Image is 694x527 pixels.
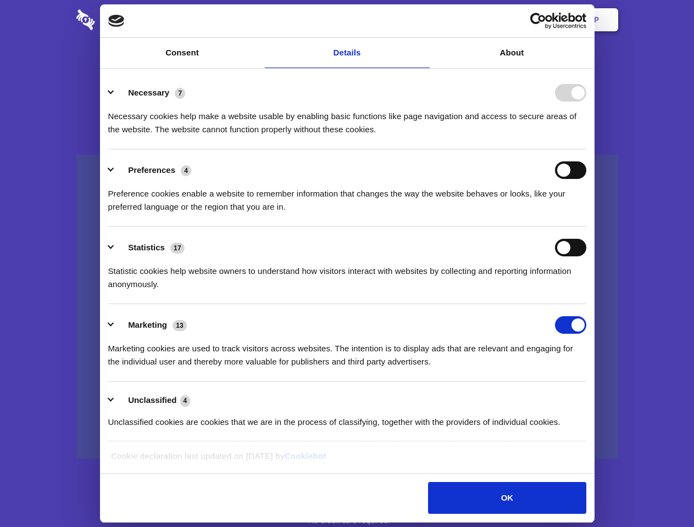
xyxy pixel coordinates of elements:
span: 17 [170,243,185,254]
button: Necessary (7) [108,84,192,102]
button: Preferences (4) [108,161,198,179]
button: Marketing (13) [108,316,194,334]
div: Marketing cookies are used to track visitors across websites. The intention is to display ads tha... [108,334,586,368]
button: Statistics (17) [108,239,192,256]
span: 13 [173,320,187,331]
a: Consent [100,38,265,68]
img: logo [108,15,125,27]
a: Cookiebot [285,451,326,461]
a: Details [265,38,430,68]
a: Wistia video thumbnail [76,155,618,459]
label: Necessary [128,88,169,97]
h4: Auto-redaction of sensitive data, encrypted data sharing and self-destructing private chats. Shar... [76,100,618,136]
a: Pricing [323,3,370,37]
a: Login [498,3,546,37]
button: Unclassified (4) [108,394,197,407]
span: 4 [181,165,191,176]
span: 4 [180,395,191,406]
label: Marketing [128,320,167,329]
img: logo-wordmark-white-trans-d4663122ce5f474addd5e946df7df03e33cb6a1c49d2221995e7729f52c070b2.svg [76,9,170,30]
a: Contact [446,3,496,37]
div: Necessary cookies help make a website usable by enabling basic functions like page navigation and... [108,102,586,136]
span: 7 [175,88,185,99]
div: Statistic cookies help website owners to understand how visitors interact with websites by collec... [108,256,586,291]
label: Statistics [128,243,165,252]
h1: Eliminate Slack Data Loss. [76,49,618,89]
a: Usercentrics Cookiebot - opens in a new window [490,13,586,29]
div: Unclassified cookies are cookies that we are in the process of classifying, together with the pro... [108,407,586,429]
div: Preference cookies enable a website to remember information that changes the way the website beha... [108,179,586,214]
div: Cookie declaration last updated on [DATE] by [103,450,591,471]
label: Preferences [128,165,175,175]
a: About [430,38,595,68]
button: OK [428,482,586,514]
